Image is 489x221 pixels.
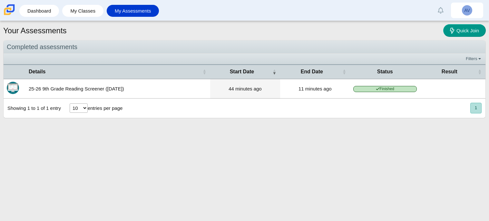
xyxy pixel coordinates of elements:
[478,65,482,79] span: Result : Activate to sort
[3,12,16,17] a: Carmen School of Science & Technology
[301,69,323,74] span: End Date
[3,25,67,36] h1: Your Assessments
[464,56,484,62] a: Filters
[464,8,470,13] span: AV
[110,5,156,17] a: My Assessments
[88,105,122,111] label: entries per page
[3,3,16,16] img: Carmen School of Science & Technology
[456,28,479,33] span: Quick Join
[202,65,206,79] span: Details : Activate to sort
[229,86,262,91] time: Aug 21, 2025 at 11:40 AM
[434,3,448,17] a: Alerts
[230,69,254,74] span: Start Date
[342,65,346,79] span: End Date : Activate to sort
[443,24,486,37] a: Quick Join
[353,86,417,92] span: Finished
[7,82,19,94] img: Itembank
[298,86,332,91] time: Aug 21, 2025 at 12:13 PM
[23,5,56,17] a: Dashboard
[65,5,100,17] a: My Classes
[442,69,457,74] span: Result
[272,65,276,79] span: Start Date : Activate to remove sorting
[377,69,393,74] span: Status
[29,69,45,74] span: Details
[25,79,210,99] td: 25-26 9th Grade Reading Screener ([DATE])
[470,103,482,113] nav: pagination
[4,99,61,118] div: Showing 1 to 1 of 1 entry
[451,3,483,18] a: AV
[470,103,482,113] button: 1
[4,40,485,54] div: Completed assessments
